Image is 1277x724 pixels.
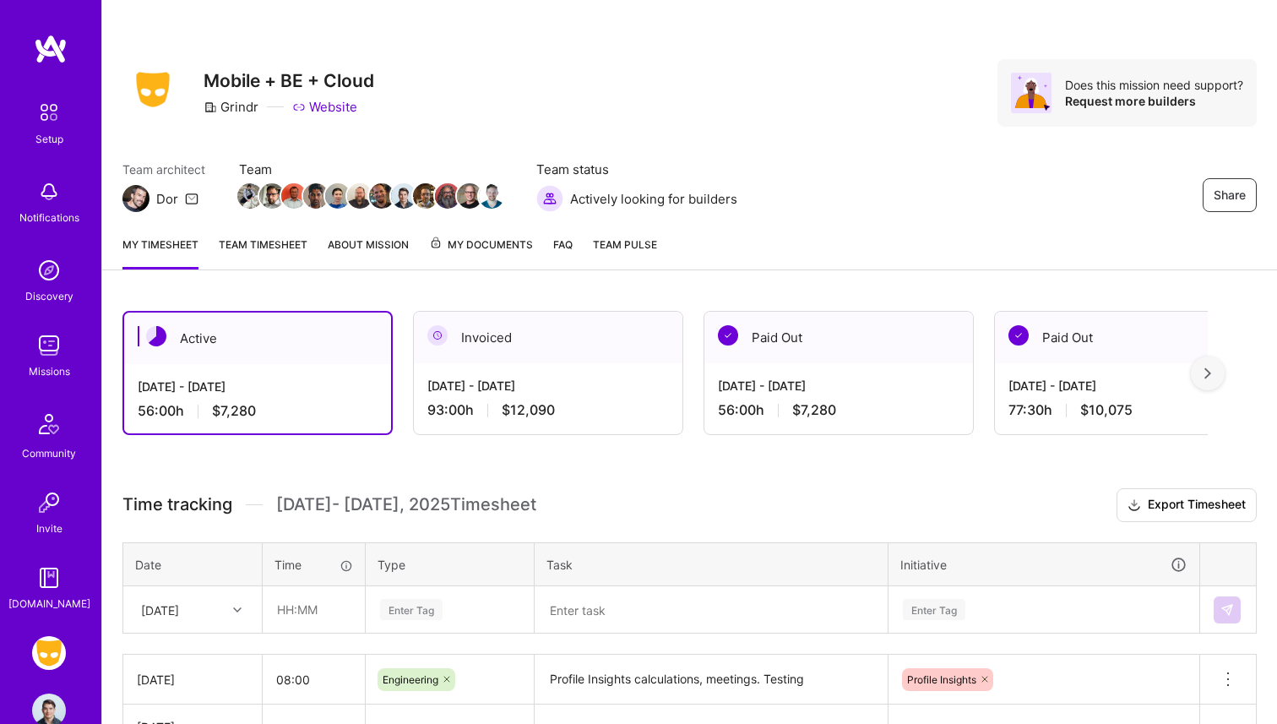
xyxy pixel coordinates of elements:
button: Export Timesheet [1117,488,1257,522]
div: [DATE] - [DATE] [138,378,378,395]
img: Paid Out [718,325,738,346]
input: HH:MM [263,657,365,702]
span: $10,075 [1080,401,1133,419]
img: Team Member Avatar [369,183,394,209]
img: guide book [32,561,66,595]
i: icon CompanyGray [204,101,217,114]
div: Enter Tag [903,596,965,623]
a: My Documents [429,236,533,269]
i: icon Mail [185,192,198,205]
button: Share [1203,178,1257,212]
input: HH:MM [264,587,364,632]
img: Community [29,404,69,444]
img: Invoiced [427,325,448,346]
h3: Mobile + BE + Cloud [204,70,374,91]
div: Notifications [19,209,79,226]
a: My timesheet [122,236,198,269]
img: Avatar [1011,73,1051,113]
div: Request more builders [1065,93,1243,109]
a: Team Member Avatar [459,182,481,210]
a: Team Member Avatar [327,182,349,210]
div: Grindr [204,98,258,116]
img: Submit [1220,603,1234,617]
span: Team architect [122,161,205,178]
div: Discovery [25,287,73,305]
span: Engineering [383,673,438,686]
a: Team timesheet [219,236,307,269]
div: [DATE] - [DATE] [427,377,669,395]
div: [DATE] - [DATE] [1008,377,1250,395]
div: 93:00 h [427,401,669,419]
a: Team Pulse [593,236,657,269]
div: Community [22,444,76,462]
img: Team Member Avatar [259,183,285,209]
span: Share [1214,187,1246,204]
div: Paid Out [995,312,1263,363]
div: Active [124,313,391,364]
div: [DATE] [137,671,248,689]
div: Setup [35,130,63,148]
a: Team Member Avatar [239,182,261,210]
img: Team Member Avatar [237,183,263,209]
span: Team status [536,161,737,178]
div: [DATE] - [DATE] [718,377,959,395]
div: Dor [156,190,178,208]
div: Does this mission need support? [1065,77,1243,93]
span: Team Pulse [593,238,657,251]
span: [DATE] - [DATE] , 2025 Timesheet [276,494,536,515]
i: icon Download [1128,497,1141,514]
th: Date [123,542,263,586]
img: discovery [32,253,66,287]
div: Initiative [900,555,1187,574]
div: Enter Tag [380,596,443,623]
div: Invite [36,520,62,537]
a: About Mission [328,236,409,269]
div: 56:00 h [718,401,959,419]
img: Team Member Avatar [325,183,350,209]
a: Website [292,98,357,116]
div: Time [274,556,353,574]
span: $7,280 [792,401,836,419]
img: Company Logo [122,67,183,112]
textarea: Profile Insights calculations, meetings. Testing [536,656,886,703]
span: Profile Insights [907,673,976,686]
span: $12,090 [502,401,555,419]
span: Team [239,161,503,178]
img: Team Member Avatar [479,183,504,209]
span: Time tracking [122,494,232,515]
th: Task [535,542,888,586]
img: Team Member Avatar [347,183,372,209]
img: bell [32,175,66,209]
a: Team Member Avatar [305,182,327,210]
img: Team Architect [122,185,149,212]
img: Grindr: Mobile + BE + Cloud [32,636,66,670]
div: [DOMAIN_NAME] [8,595,90,612]
a: Team Member Avatar [371,182,393,210]
img: right [1204,367,1211,379]
img: Team Member Avatar [435,183,460,209]
div: 56:00 h [138,402,378,420]
img: Team Member Avatar [303,183,329,209]
div: Paid Out [704,312,973,363]
img: Team Member Avatar [457,183,482,209]
img: Paid Out [1008,325,1029,346]
div: [DATE] [141,601,179,618]
img: Team Member Avatar [281,183,307,209]
img: Actively looking for builders [536,185,563,212]
a: FAQ [553,236,573,269]
a: Team Member Avatar [437,182,459,210]
img: logo [34,34,68,64]
a: Team Member Avatar [349,182,371,210]
span: Actively looking for builders [570,190,737,208]
a: Grindr: Mobile + BE + Cloud [28,636,70,670]
a: Team Member Avatar [481,182,503,210]
div: Invoiced [414,312,682,363]
i: icon Chevron [233,606,242,614]
span: My Documents [429,236,533,254]
a: Team Member Avatar [283,182,305,210]
span: $7,280 [212,402,256,420]
img: Team Member Avatar [391,183,416,209]
th: Type [366,542,535,586]
img: Invite [32,486,66,520]
img: Active [146,326,166,346]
